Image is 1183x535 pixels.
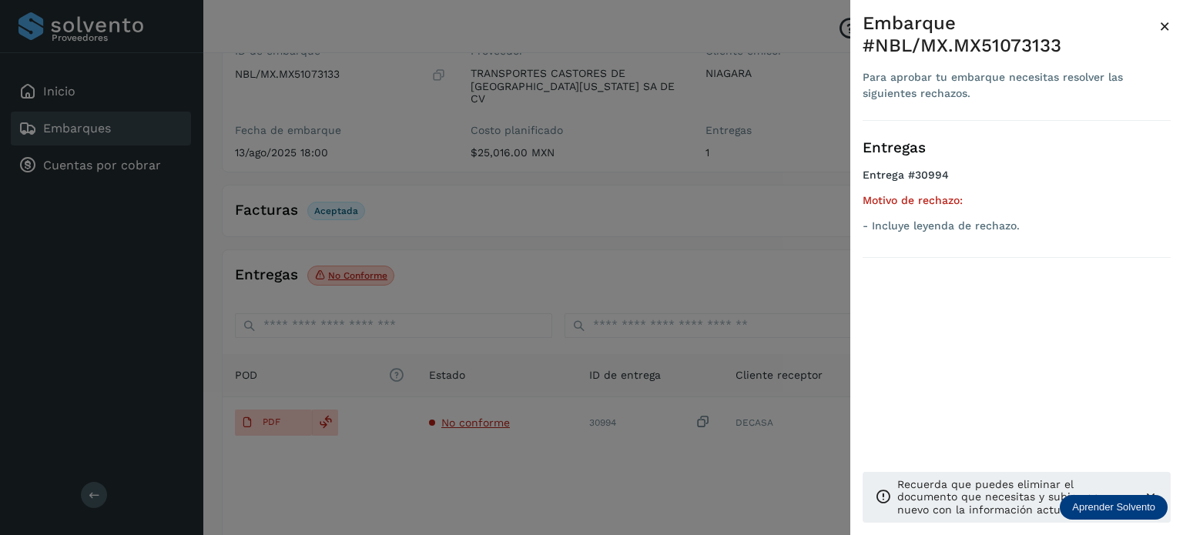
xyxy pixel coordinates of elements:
div: Embarque #NBL/MX.MX51073133 [863,12,1159,57]
div: Aprender Solvento [1060,495,1168,520]
p: Recuerda que puedes eliminar el documento que necesitas y subir uno nuevo con la información actu... [897,478,1131,517]
span: × [1159,15,1171,37]
button: Close [1159,12,1171,40]
p: Aprender Solvento [1072,501,1155,513]
h4: Entrega #30994 [863,169,1171,194]
div: Para aprobar tu embarque necesitas resolver las siguientes rechazos. [863,69,1159,102]
p: - Incluye leyenda de rechazo. [863,219,1171,232]
h3: Entregas [863,139,1171,157]
h5: Motivo de rechazo: [863,194,1171,207]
